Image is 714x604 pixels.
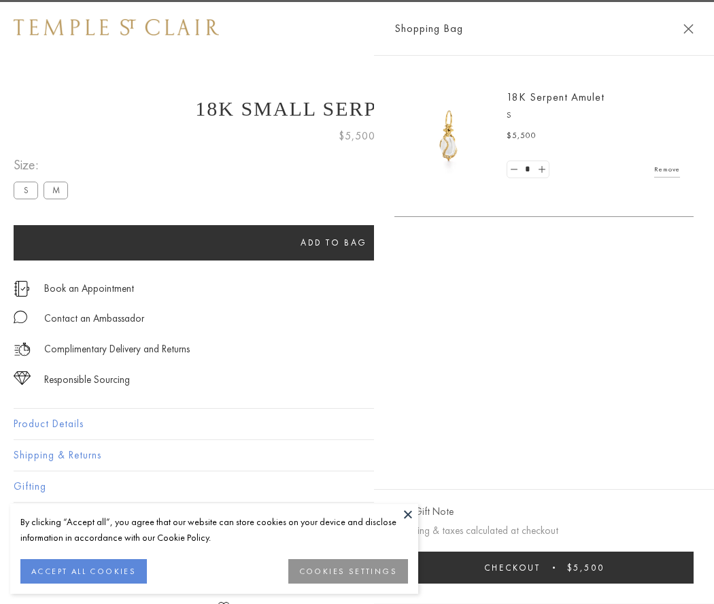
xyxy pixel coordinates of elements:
img: MessageIcon-01_2.svg [14,310,27,324]
a: 18K Serpent Amulet [507,90,605,104]
img: Temple St. Clair [14,19,219,35]
a: Set quantity to 0 [507,161,521,178]
button: Checkout $5,500 [394,552,694,584]
button: Shipping & Returns [14,440,700,471]
label: M [44,182,68,199]
span: Checkout [484,562,541,573]
img: icon_sourcing.svg [14,371,31,385]
a: Remove [654,162,680,177]
p: S [507,109,680,122]
button: COOKIES SETTINGS [288,559,408,584]
button: Add Gift Note [394,503,454,520]
span: $5,500 [567,562,605,573]
button: Product Details [14,409,700,439]
button: Close Shopping Bag [683,24,694,34]
div: By clicking “Accept all”, you agree that our website can store cookies on your device and disclos... [20,514,408,546]
span: $5,500 [507,129,537,143]
span: Shopping Bag [394,20,463,37]
p: Shipping & taxes calculated at checkout [394,522,694,539]
a: Set quantity to 2 [534,161,548,178]
img: P51836-E11SERPPV [408,95,490,177]
div: Responsible Sourcing [44,371,130,388]
span: Size: [14,154,73,176]
button: Add to bag [14,225,654,261]
p: Complimentary Delivery and Returns [44,341,190,358]
div: Contact an Ambassador [44,310,144,327]
button: ACCEPT ALL COOKIES [20,559,147,584]
span: $5,500 [339,127,375,145]
img: icon_appointment.svg [14,281,30,297]
button: Gifting [14,471,700,502]
span: Add to bag [301,237,367,248]
label: S [14,182,38,199]
a: Book an Appointment [44,281,134,296]
h1: 18K Small Serpent Amulet [14,97,700,120]
img: icon_delivery.svg [14,341,31,358]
